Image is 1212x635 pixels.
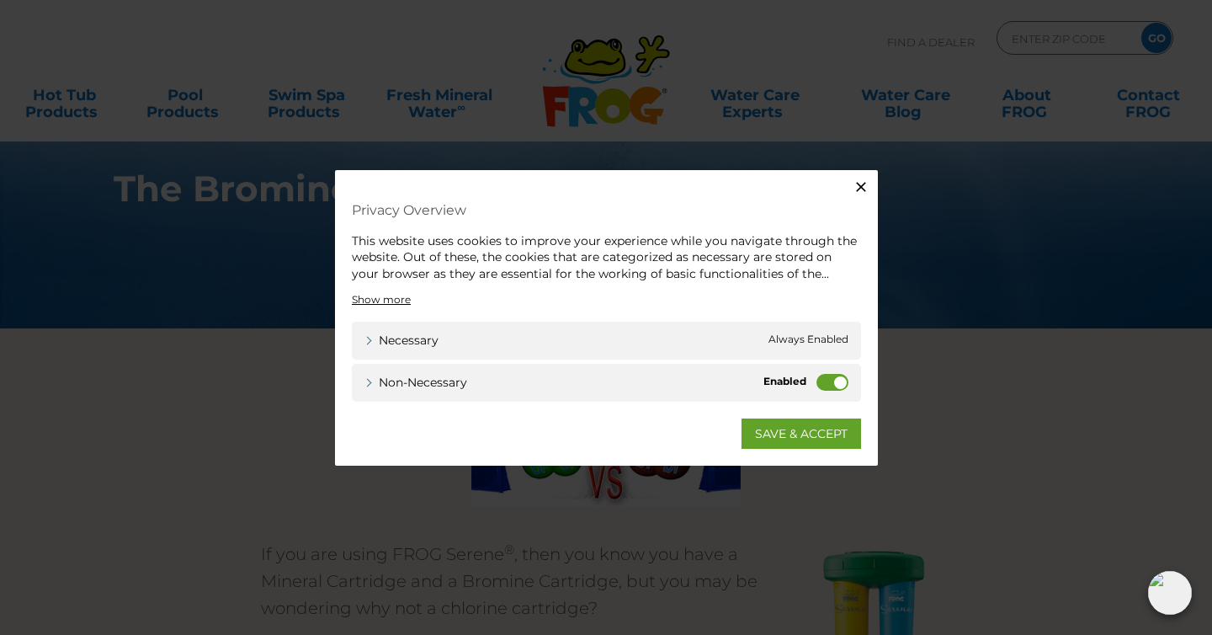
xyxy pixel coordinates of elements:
a: SAVE & ACCEPT [742,419,861,449]
div: This website uses cookies to improve your experience while you navigate through the website. Out ... [352,232,861,282]
a: Necessary [364,332,439,350]
span: Always Enabled [768,332,848,350]
a: Show more [352,292,411,307]
a: Non-necessary [364,374,467,392]
h4: Privacy Overview [352,195,861,224]
img: openIcon [1148,571,1192,615]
